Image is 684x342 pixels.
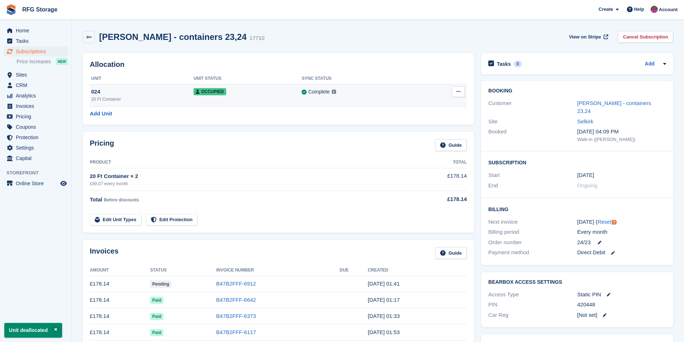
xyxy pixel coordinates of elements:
th: Invoice Number [216,265,340,276]
span: Settings [16,143,59,153]
th: Unit Status [194,73,302,85]
span: Account [659,6,678,13]
a: Preview store [59,179,68,188]
div: Access Type [488,291,577,299]
h2: Invoices [90,247,118,259]
h2: Tasks [497,61,511,67]
a: menu [4,46,68,56]
h2: Pricing [90,139,114,151]
h2: BearBox Access Settings [488,279,666,285]
div: Direct Debit [577,248,666,257]
a: menu [4,101,68,111]
a: menu [4,70,68,80]
span: View on Stripe [569,33,601,41]
a: Price increases NEW [17,58,68,65]
span: Paid [150,313,163,320]
span: Protection [16,132,59,142]
a: Add [645,60,655,68]
a: menu [4,143,68,153]
h2: Billing [488,205,666,213]
th: Unit [90,73,194,85]
th: Due [340,265,368,276]
span: Analytics [16,91,59,101]
div: Car Reg [488,311,577,319]
th: Created [368,265,467,276]
div: [DATE] ( ) [577,218,666,226]
div: Walk-in ([PERSON_NAME]) [577,136,666,143]
span: Subscriptions [16,46,59,56]
a: menu [4,178,68,188]
a: menu [4,26,68,36]
div: £178.14 [409,195,467,204]
div: [Not set] [577,311,666,319]
a: menu [4,122,68,132]
td: £178.14 [90,324,150,341]
span: Pending [150,281,171,288]
a: Guide [435,247,467,259]
span: Help [634,6,644,13]
span: Paid [150,297,163,304]
h2: [PERSON_NAME] - containers 23,24 [99,32,247,42]
a: menu [4,36,68,46]
img: stora-icon-8386f47178a22dfd0bd8f6a31ec36ba5ce8667c1dd55bd0f319d3a0aa187defe.svg [6,4,17,15]
span: Pricing [16,111,59,122]
div: Booked [488,128,577,143]
div: Payment method [488,248,577,257]
span: Before discounts [104,197,139,202]
time: 2025-07-01 00:53:28 UTC [368,329,400,335]
span: Paid [150,329,163,336]
a: View on Stripe [566,31,610,43]
span: Create [599,6,613,13]
img: Laura Lawson [651,6,658,13]
span: Total [90,196,102,202]
span: Ongoing [577,182,598,188]
a: Add Unit [90,110,112,118]
time: 2025-08-01 00:33:15 UTC [368,313,400,319]
div: 024 [91,88,194,96]
th: Sync Status [302,73,417,85]
time: 2025-10-01 00:41:12 UTC [368,281,400,287]
span: Home [16,26,59,36]
span: Storefront [6,169,71,177]
a: menu [4,153,68,163]
div: Tooltip anchor [611,219,618,225]
span: Online Store [16,178,59,188]
th: Amount [90,265,150,276]
a: Selkirk [577,118,594,124]
div: Next invoice [488,218,577,226]
span: 24/23 [577,238,591,247]
div: Complete [308,88,330,96]
a: Edit Protection [146,214,197,226]
a: menu [4,91,68,101]
span: Price increases [17,58,51,65]
th: Total [409,157,467,168]
div: 17710 [250,34,265,42]
a: Reset [597,219,611,225]
div: 420448 [577,301,666,309]
p: Unit deallocated [4,323,62,338]
div: £89.07 every month [90,181,409,187]
div: NEW [56,58,68,65]
a: Guide [435,139,467,151]
a: B47B2FFF-6373 [216,313,256,319]
td: £178.14 [90,292,150,308]
div: Site [488,118,577,126]
span: Occupied [194,88,226,95]
div: Every month [577,228,666,236]
a: B47B2FFF-6912 [216,281,256,287]
div: 20 Ft Container [91,96,194,102]
div: 20 Ft Container × 2 [90,172,409,181]
a: Cancel Subscription [618,31,673,43]
span: Sites [16,70,59,80]
span: Capital [16,153,59,163]
div: Start [488,171,577,179]
td: £178.14 [90,308,150,324]
div: [DATE] 04:09 PM [577,128,666,136]
div: Billing period [488,228,577,236]
a: B47B2FFF-6642 [216,297,256,303]
a: menu [4,132,68,142]
span: CRM [16,80,59,90]
span: Invoices [16,101,59,111]
td: £178.14 [409,168,467,191]
a: menu [4,111,68,122]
